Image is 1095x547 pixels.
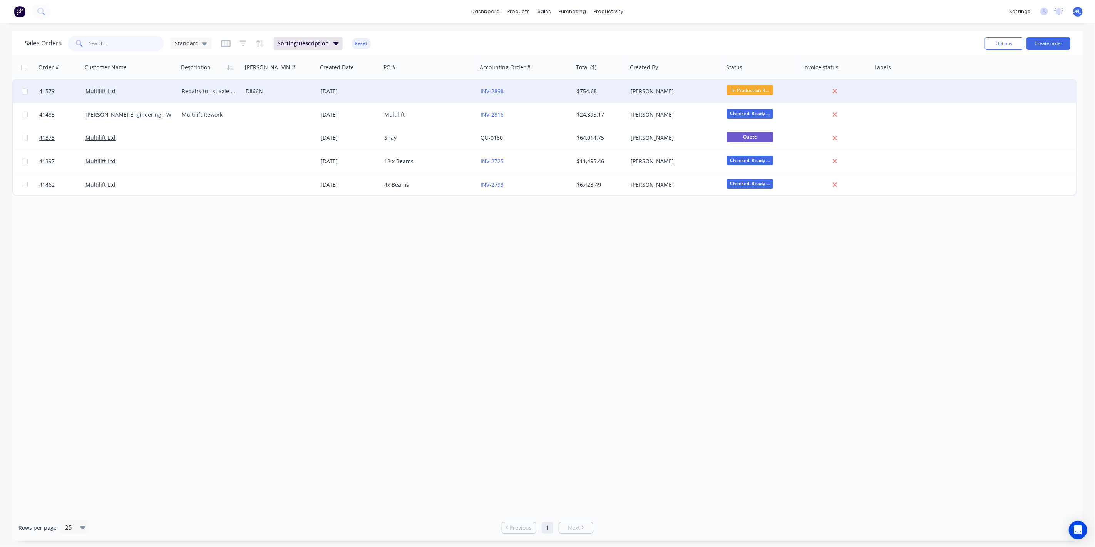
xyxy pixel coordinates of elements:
a: INV-2725 [481,157,504,165]
span: Checked. Ready ... [727,156,773,165]
div: [PERSON_NAME] [631,181,716,189]
div: Accounting Order # [480,64,531,71]
a: 41579 [39,80,85,103]
span: In Production R... [727,85,773,95]
div: Created Date [320,64,354,71]
a: 41397 [39,150,85,173]
div: Order # [39,64,59,71]
a: INV-2898 [481,87,504,95]
span: 41462 [39,181,55,189]
div: [DATE] [321,157,378,165]
span: Sorting: Description [278,40,329,47]
button: Create order [1026,37,1070,50]
div: sales [534,6,555,17]
div: $6,428.49 [577,181,622,189]
div: productivity [590,6,628,17]
a: Multilift Ltd [85,87,116,95]
a: Multilift Ltd [85,157,116,165]
div: products [504,6,534,17]
div: [DATE] [321,134,378,142]
div: D866N [246,87,275,95]
button: Sorting:Description [274,37,343,50]
div: Description [181,64,211,71]
a: 41373 [39,126,85,149]
div: Shay [384,134,470,142]
button: Options [985,37,1023,50]
span: 41579 [39,87,55,95]
div: 4x Beams [384,181,470,189]
a: QU-0180 [481,134,503,141]
div: Repairs to 1st axle hanger crossmember [182,87,237,95]
div: [DATE] [321,111,378,119]
span: Standard [175,39,199,47]
span: 41485 [39,111,55,119]
span: Previous [510,524,532,532]
div: Open Intercom Messenger [1069,521,1087,539]
div: 12 x Beams [384,157,470,165]
div: [DATE] [321,87,378,95]
div: Status [726,64,742,71]
div: Invoice status [803,64,839,71]
div: [PERSON_NAME]# [245,64,291,71]
div: Customer Name [85,64,127,71]
a: [PERSON_NAME] Engineering - Warranty [85,111,190,118]
a: Page 1 is your current page [542,522,553,534]
h1: Sales Orders [25,40,62,47]
span: Next [568,524,580,532]
a: Next page [559,524,593,532]
img: Factory [14,6,25,17]
div: Labels [874,64,891,71]
div: $64,014.75 [577,134,622,142]
a: Multilift Ltd [85,134,116,141]
ul: Pagination [499,522,596,534]
span: Quote [727,132,773,142]
input: Search... [89,36,164,51]
div: VIN # [281,64,295,71]
div: $754.68 [577,87,622,95]
div: [PERSON_NAME] [631,111,716,119]
div: [PERSON_NAME] [631,87,716,95]
a: INV-2816 [481,111,504,118]
span: 41373 [39,134,55,142]
div: $24,395.17 [577,111,622,119]
a: dashboard [468,6,504,17]
div: PO # [383,64,396,71]
a: Multilift Ltd [85,181,116,188]
div: $11,495.46 [577,157,622,165]
div: Created By [630,64,658,71]
div: Multilift [384,111,470,119]
div: purchasing [555,6,590,17]
div: [PERSON_NAME] [631,134,716,142]
span: Checked. Ready ... [727,109,773,119]
div: Total ($) [576,64,596,71]
a: 41462 [39,173,85,196]
span: Rows per page [18,524,57,532]
a: 41485 [39,103,85,126]
span: 41397 [39,157,55,165]
span: Checked. Ready ... [727,179,773,189]
button: Reset [352,38,371,49]
a: INV-2793 [481,181,504,188]
div: Multilift Rework [182,111,237,119]
div: [PERSON_NAME] [631,157,716,165]
div: settings [1005,6,1034,17]
a: Previous page [502,524,536,532]
div: [DATE] [321,181,378,189]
